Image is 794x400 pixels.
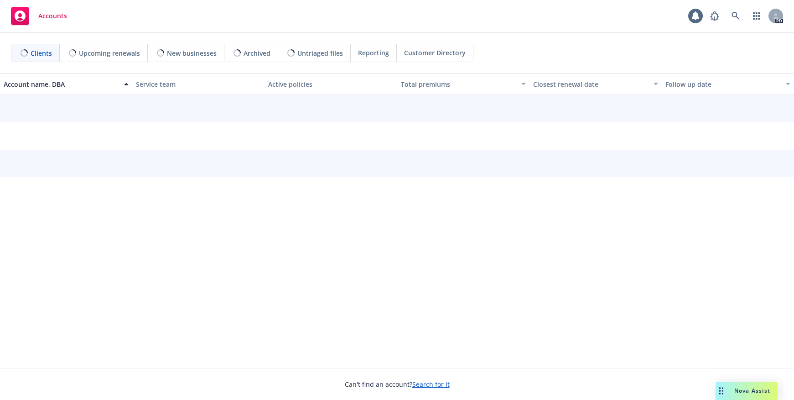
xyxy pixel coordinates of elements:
button: Follow up date [662,73,794,95]
button: Total premiums [397,73,529,95]
div: Account name, DBA [4,79,119,89]
a: Report a Bug [706,7,724,25]
span: Upcoming renewals [79,48,140,58]
span: Can't find an account? [345,379,450,389]
span: Customer Directory [404,48,466,58]
div: Closest renewal date [533,79,648,89]
span: Reporting [358,48,389,58]
span: Nova Assist [734,387,770,395]
span: New businesses [167,48,217,58]
a: Search [727,7,745,25]
a: Accounts [7,3,71,29]
a: Search for it [412,380,450,389]
span: Untriaged files [297,48,343,58]
a: Switch app [747,7,766,25]
div: Drag to move [716,382,727,400]
span: Clients [31,48,52,58]
button: Closest renewal date [529,73,662,95]
button: Service team [132,73,265,95]
div: Follow up date [665,79,780,89]
span: Archived [244,48,270,58]
span: Accounts [38,12,67,20]
div: Active policies [268,79,393,89]
div: Total premiums [401,79,516,89]
button: Active policies [265,73,397,95]
div: Service team [136,79,261,89]
button: Nova Assist [716,382,778,400]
